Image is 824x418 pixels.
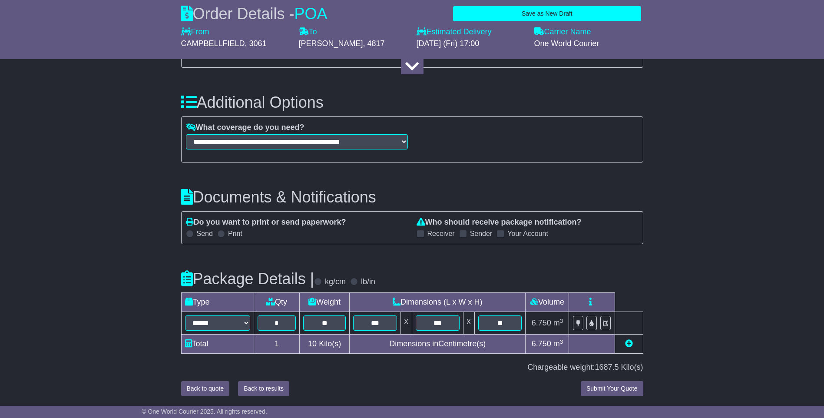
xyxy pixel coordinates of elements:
td: Total [181,335,254,354]
label: lb/in [361,277,375,287]
label: Who should receive package notification? [417,218,582,227]
label: Your Account [507,229,548,238]
span: 10 [308,339,317,348]
label: Estimated Delivery [417,27,526,37]
label: Print [228,229,242,238]
label: Do you want to print or send paperwork? [186,218,346,227]
h3: Documents & Notifications [181,189,643,206]
td: Dimensions in Centimetre(s) [349,335,526,354]
td: Weight [300,293,350,312]
span: Submit Your Quote [586,385,638,392]
td: x [463,312,474,335]
label: From [181,27,209,37]
span: CAMPBELLFIELD [181,39,245,48]
label: Send [197,229,213,238]
span: m [553,339,563,348]
td: Type [181,293,254,312]
div: [DATE] (Fri) 17:00 [417,39,526,49]
span: [PERSON_NAME] [299,39,363,48]
span: © One World Courier 2025. All rights reserved. [142,408,267,415]
span: , 3061 [245,39,267,48]
label: To [299,27,317,37]
td: x [400,312,412,335]
span: m [553,318,563,327]
div: Order Details - [181,4,328,23]
sup: 3 [560,338,563,345]
span: , 4817 [363,39,385,48]
span: 6.750 [532,339,551,348]
td: Volume [526,293,569,312]
span: POA [295,5,328,23]
sup: 3 [560,318,563,324]
td: Dimensions (L x W x H) [349,293,526,312]
button: Back to results [238,381,289,396]
span: 6.750 [532,318,551,327]
h3: Additional Options [181,94,643,111]
label: What coverage do you need? [186,123,304,133]
label: Sender [470,229,493,238]
div: Chargeable weight: Kilo(s) [181,363,643,372]
label: Carrier Name [534,27,591,37]
h3: Package Details | [181,270,314,288]
td: 1 [254,335,300,354]
div: One World Courier [534,39,643,49]
td: Kilo(s) [300,335,350,354]
span: 1687.5 [595,363,619,372]
a: Add new item [625,339,633,348]
label: kg/cm [325,277,346,287]
td: Qty [254,293,300,312]
button: Save as New Draft [453,6,641,21]
button: Back to quote [181,381,230,396]
label: Receiver [427,229,455,238]
button: Submit Your Quote [581,381,643,396]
